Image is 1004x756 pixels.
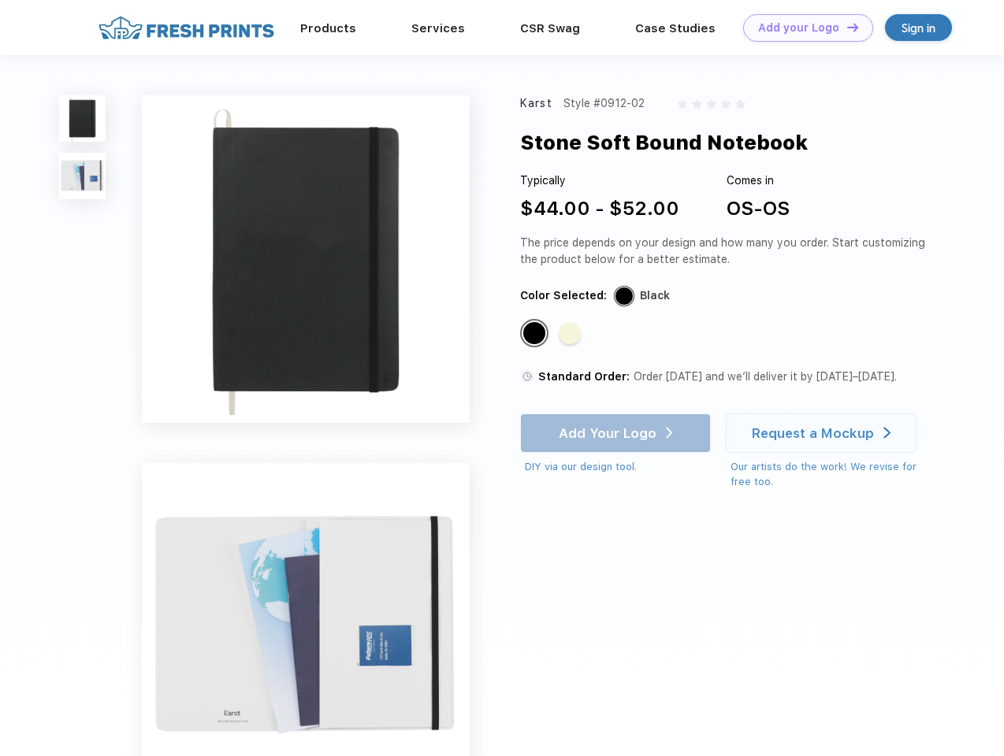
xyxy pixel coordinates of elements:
[59,153,106,199] img: func=resize&h=100
[885,14,952,41] a: Sign in
[523,322,545,344] div: Black
[520,195,679,223] div: $44.00 - $52.00
[731,459,931,490] div: Our artists do the work! We revise for free too.
[520,128,808,157] div: Stone Soft Bound Notebook
[59,95,106,142] img: func=resize&h=100
[847,23,858,31] img: DT
[520,235,931,268] div: The price depends on your design and how many you order. Start customizing the product below for ...
[678,99,687,109] img: gray_star.svg
[758,21,839,35] div: Add your Logo
[520,172,679,189] div: Typically
[727,195,790,223] div: OS-OS
[752,425,874,441] div: Request a Mockup
[883,427,891,439] img: white arrow
[520,21,580,35] a: CSR Swag
[520,95,552,112] div: Karst
[300,21,356,35] a: Products
[721,99,731,109] img: gray_star.svg
[707,99,716,109] img: gray_star.svg
[411,21,465,35] a: Services
[735,99,745,109] img: gray_star.svg
[563,95,645,112] div: Style #0912-02
[94,14,279,42] img: fo%20logo%202.webp
[727,172,790,189] div: Comes in
[692,99,701,109] img: gray_star.svg
[902,19,935,37] div: Sign in
[640,287,670,304] div: Black
[520,287,607,304] div: Color Selected:
[538,370,630,383] span: Standard Order:
[142,95,470,423] img: func=resize&h=640
[520,369,534,384] img: standard order
[634,370,897,383] span: Order [DATE] and we’ll deliver it by [DATE]–[DATE].
[559,322,581,344] div: Beige
[525,459,711,475] div: DIY via our design tool.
